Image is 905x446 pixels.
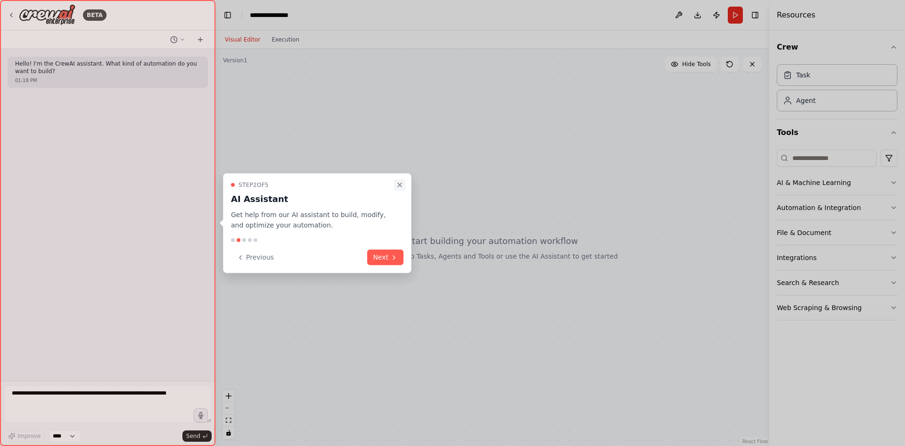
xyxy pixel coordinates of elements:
button: Previous [231,250,280,265]
p: Get help from our AI assistant to build, modify, and optimize your automation. [231,209,392,231]
button: Next [367,250,403,265]
button: Close walkthrough [394,179,405,190]
button: Hide left sidebar [221,8,234,22]
h3: AI Assistant [231,192,392,205]
span: Step 2 of 5 [239,181,269,188]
